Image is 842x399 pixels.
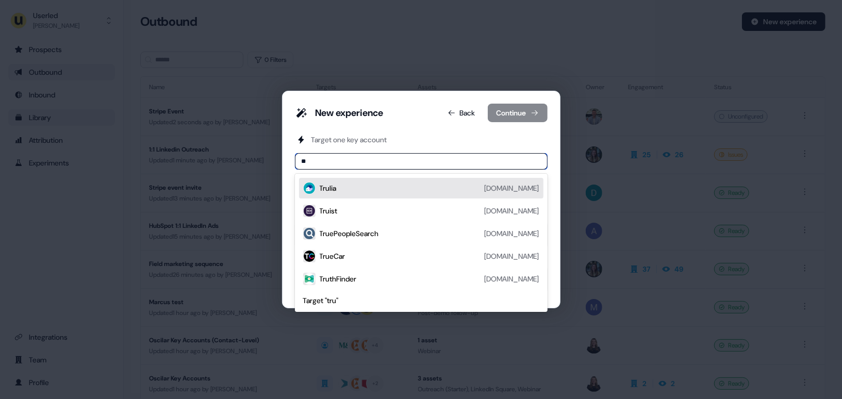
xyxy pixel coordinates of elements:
[320,251,345,261] div: TrueCar
[320,183,337,193] div: Trulia
[485,274,539,284] div: [DOMAIN_NAME]
[485,183,539,193] div: [DOMAIN_NAME]
[320,206,338,216] div: Truist
[320,274,357,284] div: TruthFinder
[303,295,539,306] div: Target " tru "
[485,206,539,216] div: [DOMAIN_NAME]
[485,228,539,239] div: [DOMAIN_NAME]
[439,104,484,122] button: Back
[320,228,379,239] div: TruePeopleSearch
[316,107,384,119] div: New experience
[311,135,387,145] div: Target one key account
[485,251,539,261] div: [DOMAIN_NAME]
